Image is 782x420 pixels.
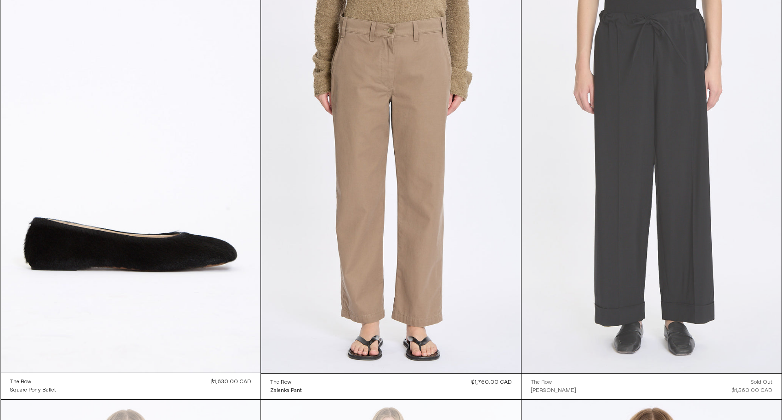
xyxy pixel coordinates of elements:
[270,386,302,395] a: Zalenka Pant
[531,379,552,386] div: The Row
[211,378,251,386] span: $1,630.00 CAD
[531,387,576,395] div: [PERSON_NAME]
[531,378,576,386] a: The Row
[471,379,512,386] span: $1,760.00 CAD
[531,386,576,395] a: [PERSON_NAME]
[270,379,291,386] div: The Row
[270,378,302,386] a: The Row
[732,387,772,394] span: $1,560.00 CAD
[10,378,31,386] div: The Row
[10,378,56,386] a: The Row
[270,387,302,395] div: Zalenka Pant
[10,386,56,394] a: Square Pony Ballet
[751,378,772,386] div: Sold out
